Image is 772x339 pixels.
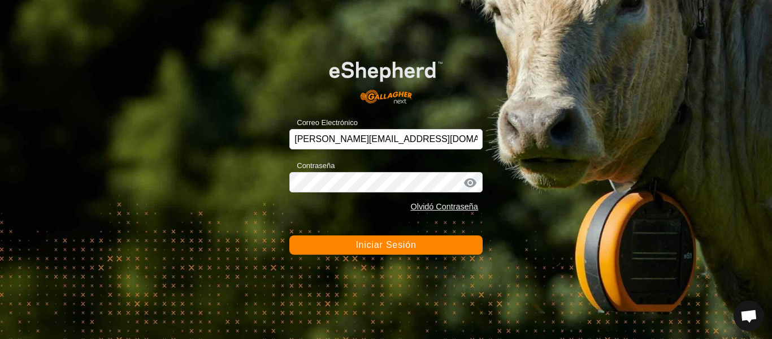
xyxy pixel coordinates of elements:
input: Correo Electrónico [289,129,483,149]
img: Logo de eShepherd [309,45,463,111]
a: Obre el xat [734,301,764,331]
span: Iniciar Sesión [355,240,416,250]
button: Iniciar Sesión [289,235,483,255]
label: Correo Electrónico [289,117,358,128]
label: Contraseña [289,160,335,171]
a: Olvidó Contraseña [411,202,478,211]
